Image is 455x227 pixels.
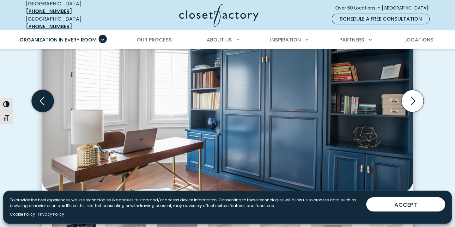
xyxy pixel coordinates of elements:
[270,36,301,43] span: Inspiration
[10,211,35,217] a: Cookie Policy
[137,36,172,43] span: Our Process
[179,4,258,27] img: Closet Factory Logo
[26,23,72,30] a: [PHONE_NUMBER]
[207,36,232,43] span: About Us
[332,14,430,24] a: Schedule a Free Consultation
[404,36,434,43] span: Locations
[38,211,64,217] a: Privacy Policy
[26,8,72,15] a: [PHONE_NUMBER]
[366,197,445,211] button: ACCEPT
[26,15,118,30] div: [GEOGRAPHIC_DATA]
[335,3,435,14] a: Over 60 Locations in [GEOGRAPHIC_DATA]!
[15,31,440,49] nav: Primary Menu
[29,87,56,115] button: Previous slide
[20,36,97,43] span: Organization in Every Room
[399,87,426,115] button: Next slide
[339,36,364,43] span: Partners
[335,5,434,11] span: Over 60 Locations in [GEOGRAPHIC_DATA]!
[10,197,361,209] p: To provide the best experiences, we use technologies like cookies to store and/or access device i...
